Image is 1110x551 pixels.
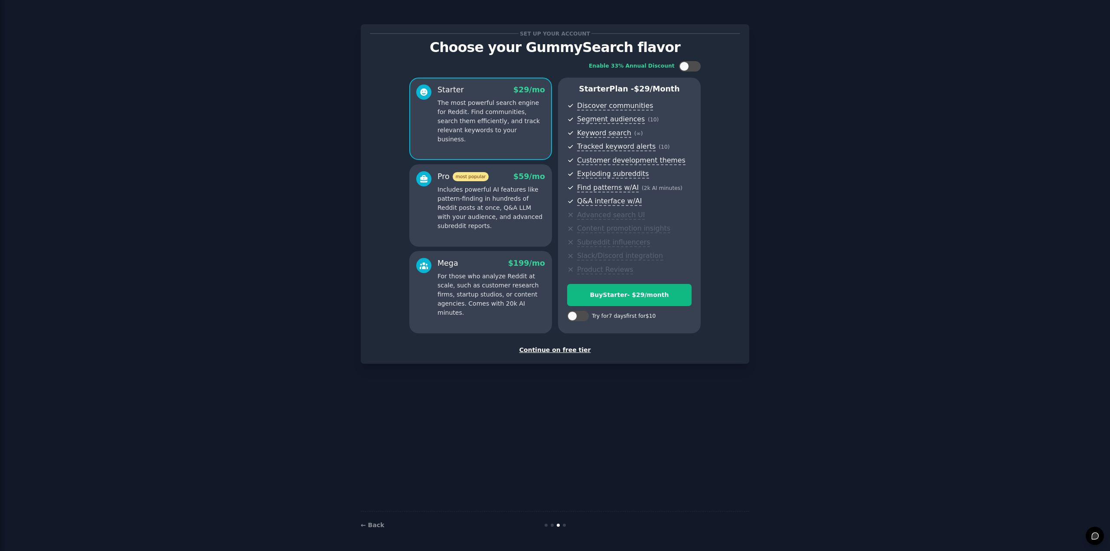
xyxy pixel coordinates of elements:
[437,98,545,144] p: The most powerful search engine for Reddit. Find communities, search them efficiently, and track ...
[577,197,642,206] span: Q&A interface w/AI
[577,183,639,192] span: Find patterns w/AI
[519,29,592,38] span: Set up your account
[437,185,545,231] p: Includes powerful AI features like pattern-finding in hundreds of Reddit posts at once, Q&A LLM w...
[567,84,692,95] p: Starter Plan -
[513,172,545,181] span: $ 59 /mo
[577,238,650,247] span: Subreddit influencers
[370,346,740,355] div: Continue on free tier
[577,101,653,111] span: Discover communities
[577,170,649,179] span: Exploding subreddits
[577,156,686,165] span: Customer development themes
[642,185,682,191] span: ( 2k AI minutes )
[453,172,489,181] span: most popular
[659,144,669,150] span: ( 10 )
[508,259,545,267] span: $ 199 /mo
[568,290,691,300] div: Buy Starter - $ 29 /month
[589,62,675,70] div: Enable 33% Annual Discount
[567,284,692,306] button: BuyStarter- $29/month
[577,211,645,220] span: Advanced search UI
[370,40,740,55] p: Choose your GummySearch flavor
[577,224,670,233] span: Content promotion insights
[634,130,643,137] span: ( ∞ )
[513,85,545,94] span: $ 29 /mo
[437,258,458,269] div: Mega
[577,265,633,274] span: Product Reviews
[634,85,680,93] span: $ 29 /month
[577,115,645,124] span: Segment audiences
[592,313,656,320] div: Try for 7 days first for $10
[577,129,631,138] span: Keyword search
[577,142,656,151] span: Tracked keyword alerts
[437,272,545,317] p: For those who analyze Reddit at scale, such as customer research firms, startup studios, or conte...
[361,522,384,528] a: ← Back
[648,117,659,123] span: ( 10 )
[437,85,464,95] div: Starter
[577,251,663,261] span: Slack/Discord integration
[437,171,489,182] div: Pro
